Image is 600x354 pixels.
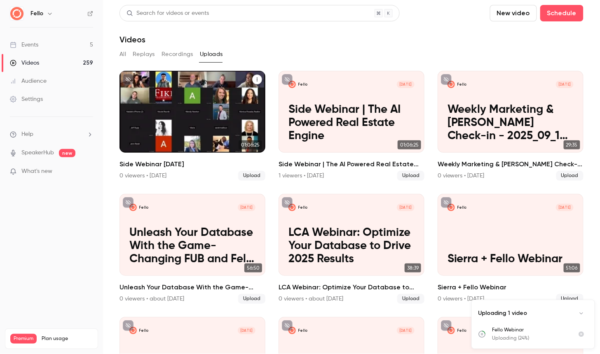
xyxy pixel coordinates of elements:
[298,328,307,333] p: Fello
[83,168,93,175] iframe: Noticeable Trigger
[21,130,33,139] span: Help
[129,226,255,266] p: Unleash Your Database With the Game-Changing FUB and Fello Integration
[279,295,343,303] div: 0 viewers • about [DATE]
[10,130,93,139] li: help-dropdown-opener
[397,327,415,334] span: [DATE]
[120,71,265,181] a: 01:06:25Side Webinar [DATE]0 viewers • [DATE]Upload
[279,282,424,292] h2: LCA Webinar: Optimize Your Database to Drive 2025 Results
[556,81,574,88] span: [DATE]
[279,194,424,304] li: LCA Webinar: Optimize Your Database to Drive 2025 Results
[298,205,307,210] p: Fello
[238,294,265,304] span: Upload
[448,103,574,143] p: Weekly Marketing & [PERSON_NAME] Check-in - 2025_09_10 12_30 MDT - Recording
[238,204,255,211] span: [DATE]
[10,95,43,103] div: Settings
[120,5,584,349] section: Videos
[492,335,568,342] p: Uploading (24%)
[457,82,466,87] p: Fello
[10,334,37,344] span: Premium
[120,282,265,292] h2: Unleash Your Database With the Game-Changing FUB and Fello Integration
[438,194,584,304] a: Sierra + Fello WebinarFello[DATE]Sierra + Fello Webinar51:06Sierra + Fello Webinar0 viewers • [DA...
[556,204,574,211] span: [DATE]
[238,171,265,181] span: Upload
[441,320,452,331] button: unpublished
[127,9,209,18] div: Search for videos or events
[457,328,466,333] p: Fello
[397,81,415,88] span: [DATE]
[244,263,262,272] span: 56:50
[397,204,415,211] span: [DATE]
[120,71,265,181] li: Side Webinar September 18 2025
[42,335,93,342] span: Plan usage
[448,253,574,266] p: Sierra + Fello Webinar
[575,307,588,320] button: Collapse uploads list
[59,149,75,157] span: new
[438,71,584,181] a: Weekly Marketing & Ryan Check-in - 2025_09_10 12_30 MDT - RecordingFello[DATE]Weekly Marketing & ...
[133,48,155,61] button: Replays
[575,328,588,341] button: Cancel upload
[279,71,424,181] a: Side Webinar | The AI Powered Real Estate EngineFello[DATE]Side Webinar | The AI Powered Real Est...
[398,140,421,149] span: 01:06:25
[564,263,580,272] span: 51:06
[279,194,424,304] a: LCA Webinar: Optimize Your Database to Drive 2025 ResultsFello[DATE]LCA Webinar: Optimize Your Da...
[279,71,424,181] li: Side Webinar | The AI Powered Real Estate Engine
[123,74,134,85] button: unpublished
[10,59,39,67] div: Videos
[472,326,595,349] ul: Uploads list
[279,172,324,180] div: 1 viewers • [DATE]
[438,172,485,180] div: 0 viewers • [DATE]
[540,5,584,21] button: Schedule
[10,7,23,20] img: Fello
[397,294,424,304] span: Upload
[238,327,255,334] span: [DATE]
[282,74,293,85] button: unpublished
[438,71,584,181] li: Weekly Marketing & Ryan Check-in - 2025_09_10 12_30 MDT - Recording
[123,197,134,208] button: unpublished
[120,194,265,304] a: Unleash Your Database With the Game-Changing FUB and Fello IntegrationFello[DATE]Unleash Your Dat...
[288,103,415,143] p: Side Webinar | The AI Powered Real Estate Engine
[288,226,415,266] p: LCA Webinar: Optimize Your Database to Drive 2025 Results
[492,326,568,334] p: Fello Webinar
[123,320,134,331] button: unpublished
[279,159,424,169] h2: Side Webinar | The AI Powered Real Estate Engine
[478,309,527,317] p: Uploading 1 video
[457,205,466,210] p: Fello
[139,328,148,333] p: Fello
[162,48,193,61] button: Recordings
[282,320,293,331] button: unpublished
[200,48,223,61] button: Uploads
[397,171,424,181] span: Upload
[438,282,584,292] h2: Sierra + Fello Webinar
[120,35,145,44] h1: Videos
[120,194,265,304] li: Unleash Your Database With the Game-Changing FUB and Fello Integration
[10,77,47,85] div: Audience
[239,140,262,149] span: 01:06:25
[120,48,126,61] button: All
[10,41,38,49] div: Events
[556,294,584,304] span: Upload
[490,5,537,21] button: New video
[438,295,485,303] div: 0 viewers • [DATE]
[21,167,52,176] span: What's new
[282,197,293,208] button: unpublished
[30,9,43,18] h6: Fello
[441,74,452,85] button: unpublished
[298,82,307,87] p: Fello
[139,205,148,210] p: Fello
[438,159,584,169] h2: Weekly Marketing & [PERSON_NAME] Check-in - 2025_09_10 12_30 MDT - Recording
[556,171,584,181] span: Upload
[405,263,421,272] span: 38:39
[120,295,184,303] div: 0 viewers • about [DATE]
[564,140,580,149] span: 29:35
[21,149,54,157] a: SpeakerHub
[120,159,265,169] h2: Side Webinar [DATE]
[438,194,584,304] li: Sierra + Fello Webinar
[120,172,166,180] div: 0 viewers • [DATE]
[441,197,452,208] button: unpublished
